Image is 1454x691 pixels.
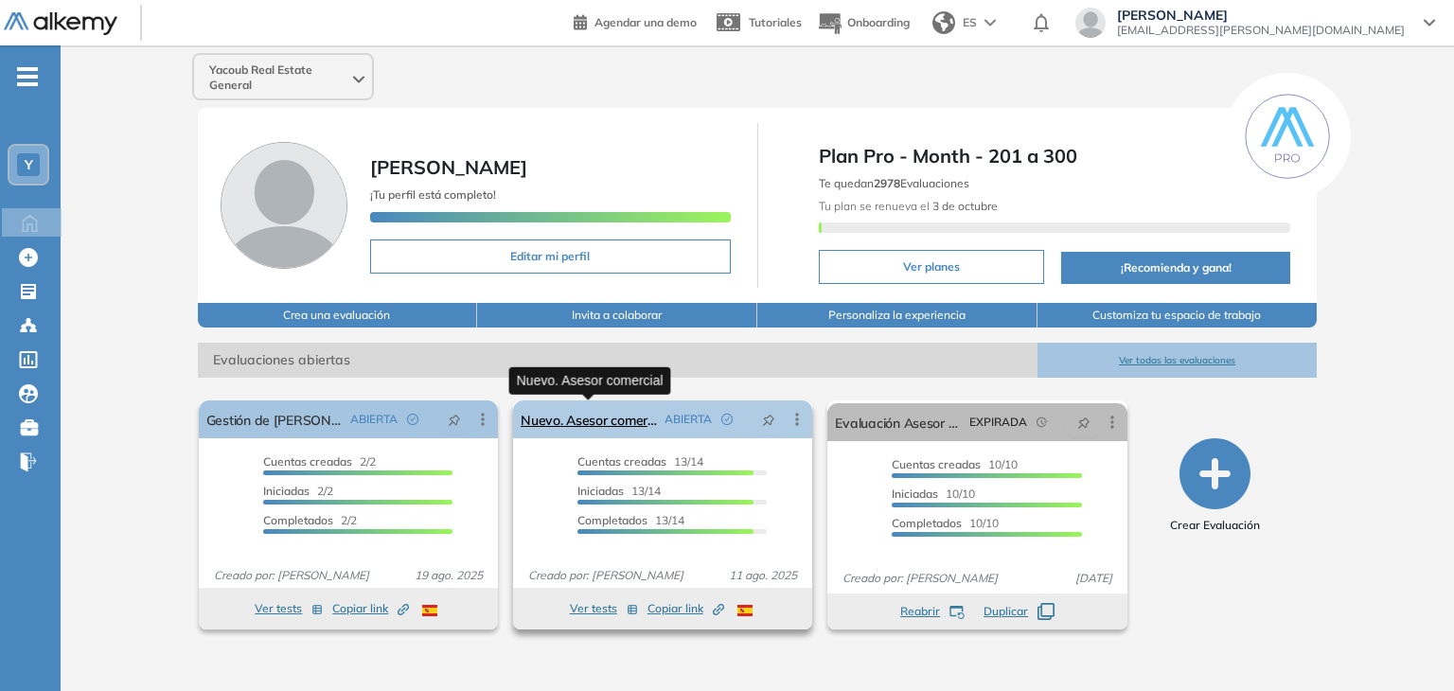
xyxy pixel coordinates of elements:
span: Completados [577,513,647,527]
a: Nuevo. Asesor comercial [521,400,657,438]
img: Logo [4,12,117,36]
button: Personaliza la experiencia [757,303,1037,328]
button: pushpin [434,404,475,434]
a: Gestión de [PERSON_NAME]. [206,400,343,438]
span: 13/14 [577,513,684,527]
span: ¡Tu perfil está completo! [370,187,496,202]
span: Evaluaciones abiertas [198,343,1037,378]
span: Y [25,157,33,172]
b: 2978 [874,176,900,190]
button: Duplicar [984,603,1055,620]
button: Ver tests [255,597,323,620]
span: Cuentas creadas [892,457,981,471]
span: [DATE] [1068,570,1120,587]
button: Customiza tu espacio de trabajo [1037,303,1318,328]
span: [PERSON_NAME] [1117,8,1405,23]
b: 3 de octubre [930,199,998,213]
span: Creado por: [PERSON_NAME] [521,567,691,584]
span: ABIERTA [665,411,712,428]
span: Copiar link [332,600,409,617]
span: Completados [892,516,962,530]
span: Tutoriales [749,15,802,29]
span: Reabrir [900,603,940,620]
span: EXPIRADA [969,414,1027,431]
button: ¡Recomienda y gana! [1061,252,1290,284]
button: Editar mi perfil [370,239,731,274]
span: ES [963,14,977,31]
span: 13/14 [577,454,703,469]
button: Ver tests [570,597,638,620]
span: 2/2 [263,484,333,498]
span: Completados [263,513,333,527]
span: Yacoub Real Estate General [209,62,349,93]
span: field-time [1037,416,1048,428]
span: 10/10 [892,516,999,530]
span: Te quedan Evaluaciones [819,176,969,190]
span: [PERSON_NAME] [370,155,527,179]
span: Tu plan se renueva el [819,199,998,213]
span: Onboarding [847,15,910,29]
div: Nuevo. Asesor comercial [509,366,671,394]
i: - [17,75,38,79]
button: Ver planes [819,250,1045,284]
button: Copiar link [647,597,724,620]
img: arrow [984,19,996,27]
span: 10/10 [892,487,975,501]
span: Duplicar [984,603,1028,620]
span: pushpin [1077,415,1090,430]
span: 19 ago. 2025 [407,567,490,584]
span: Iniciadas [263,484,310,498]
span: 13/14 [577,484,661,498]
span: check-circle [407,414,418,425]
button: Onboarding [817,3,910,44]
div: Widget de chat [1359,600,1454,691]
span: 2/2 [263,454,376,469]
img: world [932,11,955,34]
button: pushpin [1063,407,1105,437]
span: Creado por: [PERSON_NAME] [835,570,1005,587]
span: 2/2 [263,513,357,527]
span: Copiar link [647,600,724,617]
iframe: Chat Widget [1359,600,1454,691]
button: Copiar link [332,597,409,620]
span: ABIERTA [350,411,398,428]
span: Agendar una demo [594,15,697,29]
span: Iniciadas [892,487,938,501]
span: Cuentas creadas [263,454,352,469]
span: 10/10 [892,457,1018,471]
span: 11 ago. 2025 [721,567,805,584]
img: Foto de perfil [221,142,347,269]
span: Crear Evaluación [1170,517,1260,534]
button: Ver todas las evaluaciones [1037,343,1318,378]
button: Invita a colaborar [477,303,757,328]
a: Agendar una demo [574,9,697,32]
span: Iniciadas [577,484,624,498]
a: Evaluación Asesor Comercial [835,403,961,441]
span: Creado por: [PERSON_NAME] [206,567,377,584]
span: pushpin [762,412,775,427]
span: [EMAIL_ADDRESS][PERSON_NAME][DOMAIN_NAME] [1117,23,1405,38]
button: Crear Evaluación [1170,438,1260,534]
button: Reabrir [900,603,965,620]
img: ESP [737,605,753,616]
span: Cuentas creadas [577,454,666,469]
button: Crea una evaluación [198,303,478,328]
span: Plan Pro - Month - 201 a 300 [819,142,1291,170]
span: pushpin [448,412,461,427]
button: pushpin [748,404,789,434]
img: ESP [422,605,437,616]
span: check-circle [721,414,733,425]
